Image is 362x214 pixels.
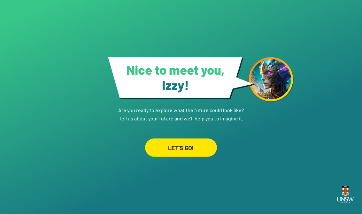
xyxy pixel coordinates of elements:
img: android [249,57,294,102]
p: Are you ready to explore what the future could look like? Tell us about your future and we'll hel... [118,99,244,123]
img: UNSW [335,182,356,207]
div: LET'S GO! [145,138,217,157]
h1: Nice to meet you, [117,62,235,93]
a: LET'S GO! [143,123,219,157]
span: Izzy ! [162,77,189,93]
